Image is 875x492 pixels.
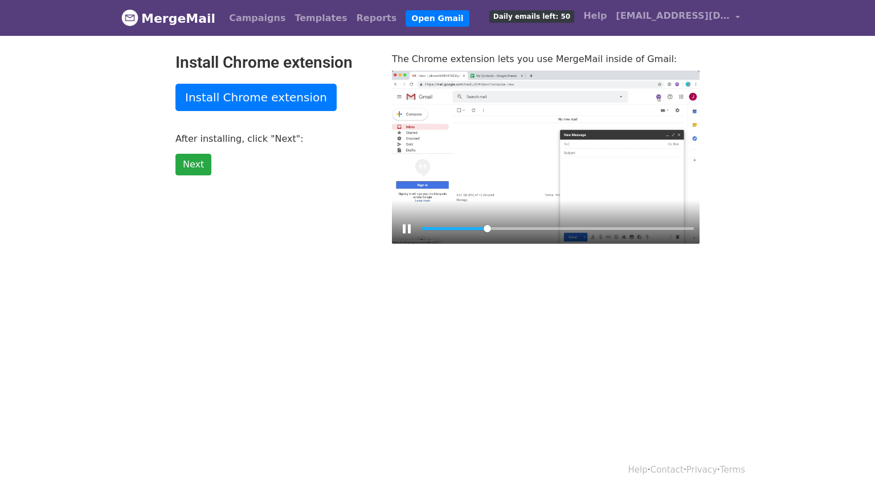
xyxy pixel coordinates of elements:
img: MergeMail logo [121,9,138,26]
button: Play [398,220,416,238]
a: Contact [651,465,684,475]
span: Daily emails left: 50 [489,10,574,23]
h2: Install Chrome extension [175,53,375,72]
a: Daily emails left: 50 [485,5,579,27]
a: Open Gmail [406,10,469,27]
a: [EMAIL_ADDRESS][DOMAIN_NAME] [611,5,745,31]
a: Help [628,465,648,475]
iframe: Chat Widget [818,437,875,492]
p: After installing, click "Next": [175,133,375,145]
a: Campaigns [224,7,290,30]
a: Privacy [686,465,717,475]
span: [EMAIL_ADDRESS][DOMAIN_NAME] [616,9,730,23]
a: Terms [720,465,745,475]
a: MergeMail [121,6,215,30]
a: Templates [290,7,351,30]
a: Install Chrome extension [175,84,337,111]
input: Seek [422,223,694,234]
a: Help [579,5,611,27]
a: Reports [352,7,402,30]
p: The Chrome extension lets you use MergeMail inside of Gmail: [392,53,700,65]
a: Next [175,154,211,175]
